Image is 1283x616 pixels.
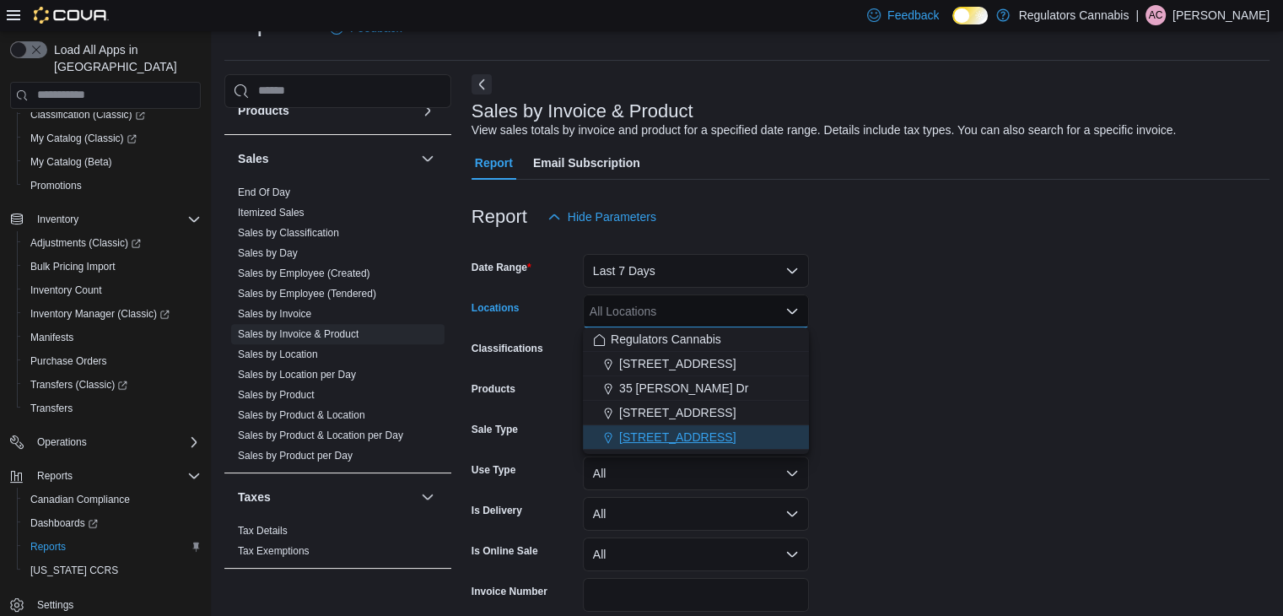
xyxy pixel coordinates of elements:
button: Operations [3,430,208,454]
a: Sales by Invoice [238,308,311,320]
span: Reports [37,469,73,483]
div: Sales [224,182,451,473]
button: Sales [238,150,414,167]
label: Locations [472,301,520,315]
span: Inventory [37,213,78,226]
button: Sales [418,149,438,169]
a: Settings [30,595,80,615]
button: All [583,538,809,571]
button: Inventory [30,209,85,230]
a: Sales by Location per Day [238,369,356,381]
span: Inventory [30,209,201,230]
a: Inventory Count [24,280,109,300]
span: Inventory Manager (Classic) [30,307,170,321]
a: Inventory Manager (Classic) [24,304,176,324]
label: Sale Type [472,423,518,436]
a: [US_STATE] CCRS [24,560,125,581]
button: All [583,497,809,531]
button: Manifests [17,326,208,349]
div: View sales totals by invoice and product for a specified date range. Details include tax types. Y... [472,122,1177,139]
span: AC [1149,5,1163,25]
span: [STREET_ADDRESS] [619,429,736,446]
button: Taxes [418,487,438,507]
button: Inventory Count [17,278,208,302]
div: Taxes [224,521,451,568]
span: Adjustments (Classic) [30,236,141,250]
button: Inventory [3,208,208,231]
img: Cova [34,7,109,24]
button: 35 [PERSON_NAME] Dr [583,376,809,401]
span: Settings [30,594,201,615]
button: Close list of options [785,305,799,318]
span: Settings [37,598,73,612]
span: Email Subscription [533,146,640,180]
span: Sales by Product & Location [238,408,365,422]
input: Dark Mode [952,7,988,24]
span: Report [475,146,513,180]
span: Manifests [30,331,73,344]
span: Dashboards [30,516,98,530]
a: Transfers (Classic) [17,373,208,397]
span: Classification (Classic) [24,105,201,125]
a: Sales by Classification [238,227,339,239]
button: My Catalog (Beta) [17,150,208,174]
label: Classifications [472,342,543,355]
span: Promotions [24,176,201,196]
span: Operations [30,432,201,452]
a: Sales by Day [238,247,298,259]
a: My Catalog (Classic) [24,128,143,149]
a: Transfers [24,398,79,419]
a: Itemized Sales [238,207,305,219]
span: Canadian Compliance [30,493,130,506]
span: Inventory Count [30,284,102,297]
h3: Sales by Invoice & Product [472,101,693,122]
p: [PERSON_NAME] [1172,5,1270,25]
a: Sales by Product per Day [238,450,353,462]
span: Sales by Product [238,388,315,402]
button: Transfers [17,397,208,420]
span: Sales by Product & Location per Day [238,429,403,442]
a: Sales by Product & Location [238,409,365,421]
label: Use Type [472,463,515,477]
a: Inventory Manager (Classic) [17,302,208,326]
span: Canadian Compliance [24,489,201,510]
span: Dark Mode [952,24,953,25]
span: Sales by Classification [238,226,339,240]
button: Hide Parameters [541,200,663,234]
a: Purchase Orders [24,351,114,371]
button: Regulators Cannabis [583,327,809,352]
span: Operations [37,435,87,449]
a: Sales by Product & Location per Day [238,430,403,441]
span: My Catalog (Beta) [30,155,112,169]
a: Tax Exemptions [238,545,310,557]
a: Adjustments (Classic) [17,231,208,255]
span: Itemized Sales [238,206,305,219]
button: [US_STATE] CCRS [17,559,208,582]
label: Is Delivery [472,504,522,517]
p: | [1135,5,1139,25]
span: Bulk Pricing Import [30,260,116,273]
span: Purchase Orders [24,351,201,371]
label: Products [472,382,515,396]
span: Sales by Employee (Created) [238,267,370,280]
button: [STREET_ADDRESS] [583,425,809,450]
a: Manifests [24,327,80,348]
span: Sales by Invoice & Product [238,327,358,341]
button: All [583,457,809,490]
span: Sales by Location [238,348,318,361]
a: My Catalog (Beta) [24,152,119,172]
span: Bulk Pricing Import [24,257,201,277]
span: Classification (Classic) [30,108,145,122]
button: Purchase Orders [17,349,208,373]
p: Regulators Cannabis [1018,5,1129,25]
a: Sales by Employee (Tendered) [238,288,376,300]
label: Invoice Number [472,585,547,598]
span: Tax Exemptions [238,544,310,558]
span: Feedback [887,7,939,24]
label: Is Online Sale [472,544,538,558]
button: [STREET_ADDRESS] [583,401,809,425]
span: Inventory Count [24,280,201,300]
a: Sales by Employee (Created) [238,267,370,279]
a: Adjustments (Classic) [24,233,148,253]
span: Washington CCRS [24,560,201,581]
